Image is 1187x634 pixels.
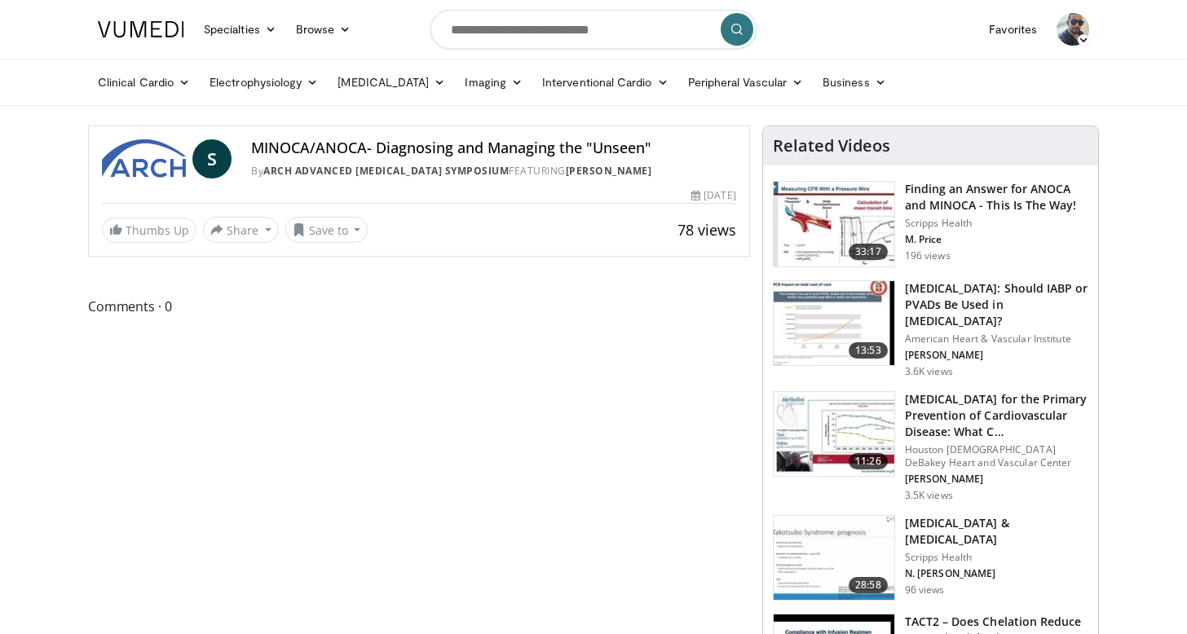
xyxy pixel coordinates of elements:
button: Share [203,217,279,243]
span: 13:53 [849,342,888,359]
p: 3.6K views [905,365,953,378]
p: 3.5K views [905,489,953,502]
a: Interventional Cardio [532,66,678,99]
p: M. Price [905,233,1088,246]
p: Scripps Health [905,217,1088,230]
input: Search topics, interventions [430,10,757,49]
a: Specialties [194,13,286,46]
p: Houston [DEMOGRAPHIC_DATA] DeBakey Heart and Vascular Center [905,443,1088,469]
a: [MEDICAL_DATA] [328,66,455,99]
h4: MINOCA/ANOCA- Diagnosing and Managing the "Unseen" [251,139,735,157]
a: Thumbs Up [102,218,196,243]
img: VuMedi Logo [98,21,184,37]
h4: Related Videos [773,136,890,156]
span: 11:26 [849,453,888,469]
img: 52e18543-d734-48d0-93ab-9499f8b506a3.150x105_q85_crop-smart_upscale.jpg [774,182,894,266]
a: Electrophysiology [200,66,328,99]
a: 13:53 [MEDICAL_DATA]: Should IABP or PVADs Be Used in [MEDICAL_DATA]? American Heart & Vascular I... [773,280,1088,378]
img: Avatar [1057,13,1089,46]
a: 11:26 [MEDICAL_DATA] for the Primary Prevention of Cardiovascular Disease: What C… Houston [DEMOG... [773,391,1088,502]
p: 196 views [905,249,951,262]
img: ARCH Advanced Revascularization Symposium [102,139,186,178]
a: Peripheral Vascular [678,66,813,99]
button: Save to [285,217,368,243]
img: 71d037c2-3e21-4597-a04e-f5f02176b10b.150x105_q85_crop-smart_upscale.jpg [774,516,894,601]
a: Clinical Cardio [88,66,200,99]
p: 96 views [905,583,945,597]
h3: [MEDICAL_DATA]: Should IABP or PVADs Be Used in [MEDICAL_DATA]? [905,280,1088,329]
div: [DATE] [691,188,735,203]
span: 28:58 [849,577,888,593]
h3: Finding an Answer for ANOCA and MINOCA - This Is The Way! [905,181,1088,214]
h3: [MEDICAL_DATA] for the Primary Prevention of Cardiovascular Disease: What C… [905,391,1088,440]
a: Favorites [979,13,1047,46]
a: 33:17 Finding an Answer for ANOCA and MINOCA - This Is The Way! Scripps Health M. Price 196 views [773,181,1088,267]
a: Imaging [455,66,532,99]
span: 78 views [677,220,736,240]
a: ARCH Advanced [MEDICAL_DATA] Symposium [263,164,509,178]
p: Scripps Health [905,551,1088,564]
span: Comments 0 [88,296,750,317]
a: Business [813,66,896,99]
a: S [192,139,232,178]
p: American Heart & Vascular Institute [905,332,1088,346]
a: 28:58 [MEDICAL_DATA] & [MEDICAL_DATA] Scripps Health N. [PERSON_NAME] 96 views [773,515,1088,601]
p: [PERSON_NAME] [905,473,1088,486]
img: fc7ef86f-c6ee-4b93-adf1-6357ab0ee315.150x105_q85_crop-smart_upscale.jpg [774,281,894,366]
img: 12f26d3c-7f04-4af0-8a6a-6979282d8f20.150x105_q85_crop-smart_upscale.jpg [774,392,894,477]
span: 33:17 [849,244,888,260]
a: [PERSON_NAME] [566,164,652,178]
a: Browse [286,13,361,46]
p: [PERSON_NAME] [905,349,1088,362]
h3: [MEDICAL_DATA] & [MEDICAL_DATA] [905,515,1088,548]
div: By FEATURING [251,164,735,178]
p: N. [PERSON_NAME] [905,567,1088,580]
